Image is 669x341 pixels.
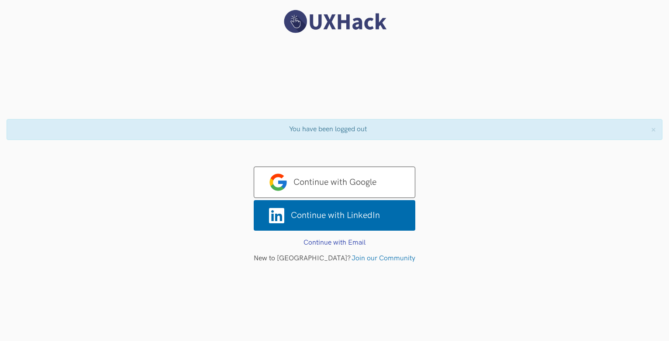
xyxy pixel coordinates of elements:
button: × [651,125,656,134]
a: Join our Community [352,254,415,263]
a: Continue with LinkedIn [254,200,415,231]
img: UXHack logo [280,9,389,34]
a: Continue with Email [303,239,366,247]
img: google-logo.png [269,174,287,191]
span: You have been logged out [289,125,367,133]
span: New to [GEOGRAPHIC_DATA]? [254,254,351,263]
a: Continue with Google [254,167,415,198]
